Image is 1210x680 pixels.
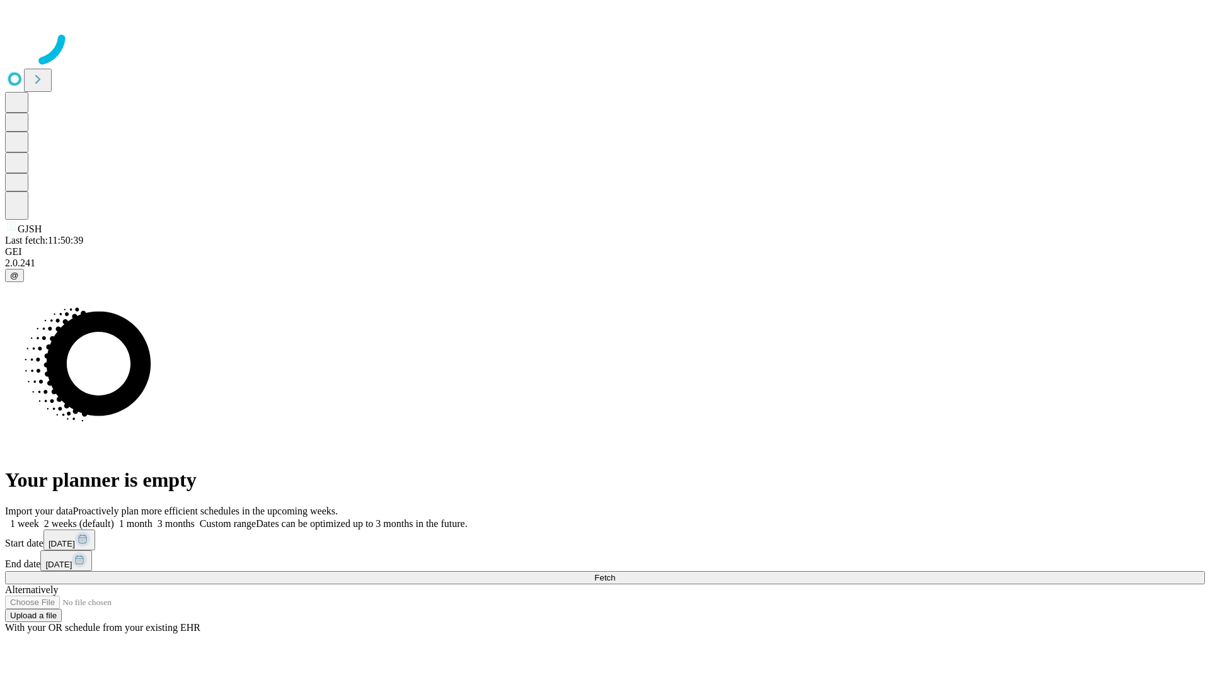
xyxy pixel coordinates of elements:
[200,518,256,529] span: Custom range
[40,550,92,571] button: [DATE]
[158,518,195,529] span: 3 months
[49,539,75,548] span: [DATE]
[5,246,1205,258] div: GEI
[119,518,153,529] span: 1 month
[73,506,338,516] span: Proactively plan more efficient schedules in the upcoming weeks.
[5,550,1205,571] div: End date
[44,518,114,529] span: 2 weeks (default)
[5,622,200,633] span: With your OR schedule from your existing EHR
[5,258,1205,269] div: 2.0.241
[5,609,62,622] button: Upload a file
[10,271,19,280] span: @
[5,269,24,282] button: @
[10,518,39,529] span: 1 week
[5,530,1205,550] div: Start date
[5,235,83,246] span: Last fetch: 11:50:39
[5,506,73,516] span: Import your data
[45,560,72,569] span: [DATE]
[18,224,42,234] span: GJSH
[594,573,615,582] span: Fetch
[5,584,58,595] span: Alternatively
[43,530,95,550] button: [DATE]
[5,468,1205,492] h1: Your planner is empty
[5,571,1205,584] button: Fetch
[256,518,467,529] span: Dates can be optimized up to 3 months in the future.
